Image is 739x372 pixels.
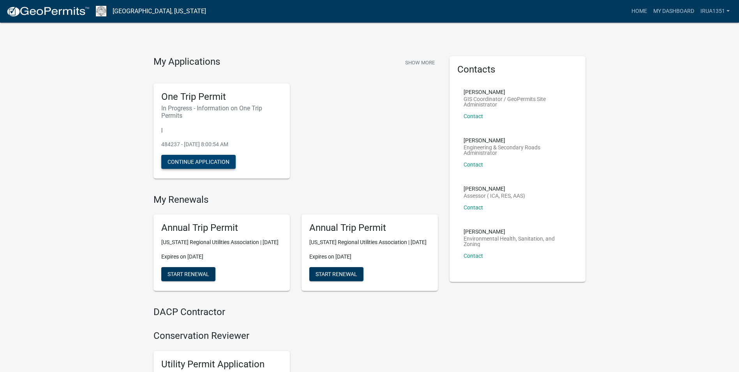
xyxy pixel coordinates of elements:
p: Expires on [DATE] [161,253,282,261]
p: [PERSON_NAME] [464,186,525,191]
p: [PERSON_NAME] [464,89,572,95]
a: Contact [464,161,483,168]
p: Environmental Health, Sanitation, and Zoning [464,236,572,247]
span: Start Renewal [316,271,357,277]
p: [US_STATE] Regional Utilities Association | [DATE] [309,238,430,246]
a: Contact [464,113,483,119]
p: Expires on [DATE] [309,253,430,261]
a: Contact [464,204,483,211]
p: | [161,126,282,134]
h6: In Progress - Information on One Trip Permits [161,105,282,119]
p: 484237 - [DATE] 8:00:54 AM [161,140,282,149]
h4: Conservation Reviewer [153,330,438,342]
h5: Annual Trip Permit [309,222,430,234]
p: Assessor ( ICA, RES, AAS) [464,193,525,198]
h4: My Renewals [153,194,438,205]
p: [US_STATE] Regional Utilities Association | [DATE] [161,238,282,246]
p: Engineering & Secondary Roads Administrator [464,145,572,156]
a: Home [628,4,650,19]
p: GIS Coordinator / GeoPermits Site Administrator [464,96,572,107]
a: Contact [464,253,483,259]
a: [GEOGRAPHIC_DATA], [US_STATE] [113,5,206,18]
h5: Annual Trip Permit [161,222,282,234]
h4: My Applications [153,56,220,68]
h4: DACP Contractor [153,306,438,318]
button: Continue Application [161,155,236,169]
p: [PERSON_NAME] [464,138,572,143]
a: IRUA1351 [697,4,733,19]
h5: One Trip Permit [161,91,282,103]
a: My Dashboard [650,4,697,19]
span: Start Renewal [168,271,209,277]
button: Start Renewal [161,267,215,281]
h5: Contacts [457,64,578,75]
img: Franklin County, Iowa [96,6,106,16]
p: [PERSON_NAME] [464,229,572,234]
wm-registration-list-section: My Renewals [153,194,438,298]
h5: Utility Permit Application [161,359,282,370]
button: Start Renewal [309,267,363,281]
button: Show More [402,56,438,69]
